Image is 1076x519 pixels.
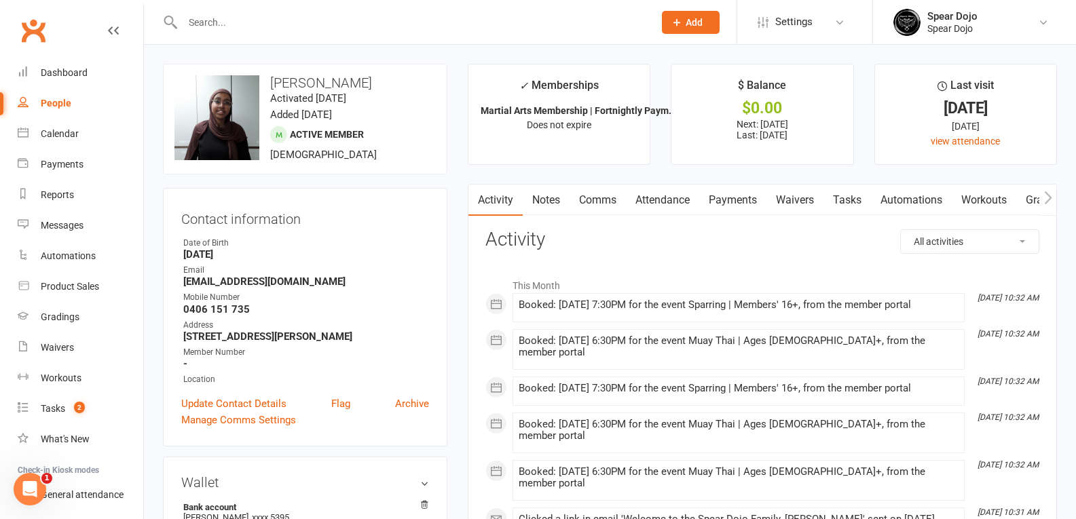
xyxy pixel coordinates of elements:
[570,185,626,216] a: Comms
[41,434,90,444] div: What's New
[481,105,677,116] strong: Martial Arts Membership | Fortnightly Paym...
[183,275,429,288] strong: [EMAIL_ADDRESS][DOMAIN_NAME]
[183,358,429,370] strong: -
[41,98,71,109] div: People
[41,159,84,170] div: Payments
[181,396,286,412] a: Update Contact Details
[485,271,1039,293] li: This Month
[519,79,528,92] i: ✓
[183,237,429,250] div: Date of Birth
[174,75,259,160] img: image1753784981.png
[927,10,978,22] div: Spear Dojo
[183,303,429,315] strong: 0406 151 735
[893,9,921,36] img: thumb_image1623745760.png
[887,119,1044,134] div: [DATE]
[41,189,74,200] div: Reports
[183,319,429,332] div: Address
[775,7,813,37] span: Settings
[41,128,79,139] div: Calendar
[183,330,429,343] strong: [STREET_ADDRESS][PERSON_NAME]
[978,412,1039,422] i: [DATE] 10:32 AM
[927,22,978,35] div: Spear Dojo
[978,460,1039,469] i: [DATE] 10:32 AM
[174,75,436,90] h3: [PERSON_NAME]
[41,489,124,500] div: General attendance
[270,109,332,121] time: Added [DATE]
[183,264,429,277] div: Email
[523,185,570,216] a: Notes
[626,185,699,216] a: Attendance
[519,299,959,311] div: Booked: [DATE] 7:30PM for the event Sparring | Members' 16+, from the member portal
[41,342,74,353] div: Waivers
[978,293,1039,303] i: [DATE] 10:32 AM
[183,248,429,261] strong: [DATE]
[18,332,143,363] a: Waivers
[41,372,81,383] div: Workouts
[952,185,1016,216] a: Workouts
[18,180,143,210] a: Reports
[978,329,1039,339] i: [DATE] 10:32 AM
[41,250,96,261] div: Automations
[183,291,429,304] div: Mobile Number
[519,419,959,442] div: Booked: [DATE] 6:30PM for the event Muay Thai | Ages [DEMOGRAPHIC_DATA]+, from the member portal
[183,502,422,512] strong: Bank account
[978,377,1039,386] i: [DATE] 10:32 AM
[519,77,599,102] div: Memberships
[183,346,429,359] div: Member Number
[18,58,143,88] a: Dashboard
[290,129,364,140] span: Active member
[181,206,429,227] h3: Contact information
[931,136,1000,147] a: view attendance
[41,311,79,322] div: Gradings
[181,412,296,428] a: Manage Comms Settings
[18,363,143,393] a: Workouts
[18,424,143,455] a: What's New
[18,119,143,149] a: Calendar
[16,14,50,47] a: Clubworx
[519,335,959,358] div: Booked: [DATE] 6:30PM for the event Muay Thai | Ages [DEMOGRAPHIC_DATA]+, from the member portal
[978,507,1039,517] i: [DATE] 10:31 AM
[738,77,786,101] div: $ Balance
[662,11,720,34] button: Add
[18,302,143,332] a: Gradings
[485,229,1039,250] h3: Activity
[270,149,377,161] span: [DEMOGRAPHIC_DATA]
[699,185,766,216] a: Payments
[871,185,952,216] a: Automations
[270,92,346,104] time: Activated [DATE]
[41,67,88,78] div: Dashboard
[41,403,65,414] div: Tasks
[519,383,959,394] div: Booked: [DATE] 7:30PM for the event Sparring | Members' 16+, from the member portal
[468,185,523,216] a: Activity
[686,17,703,28] span: Add
[938,77,994,101] div: Last visit
[18,480,143,510] a: General attendance kiosk mode
[18,271,143,302] a: Product Sales
[183,373,429,386] div: Location
[179,13,644,32] input: Search...
[18,210,143,241] a: Messages
[395,396,429,412] a: Archive
[41,473,52,484] span: 1
[74,402,85,413] span: 2
[766,185,823,216] a: Waivers
[18,241,143,271] a: Automations
[14,473,46,505] iframe: Intercom live chat
[519,466,959,489] div: Booked: [DATE] 6:30PM for the event Muay Thai | Ages [DEMOGRAPHIC_DATA]+, from the member portal
[18,149,143,180] a: Payments
[41,281,99,292] div: Product Sales
[181,475,429,490] h3: Wallet
[18,88,143,119] a: People
[887,101,1044,115] div: [DATE]
[684,101,840,115] div: $0.00
[684,119,840,140] p: Next: [DATE] Last: [DATE]
[331,396,350,412] a: Flag
[41,220,84,231] div: Messages
[18,393,143,424] a: Tasks 2
[823,185,871,216] a: Tasks
[527,119,591,130] span: Does not expire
